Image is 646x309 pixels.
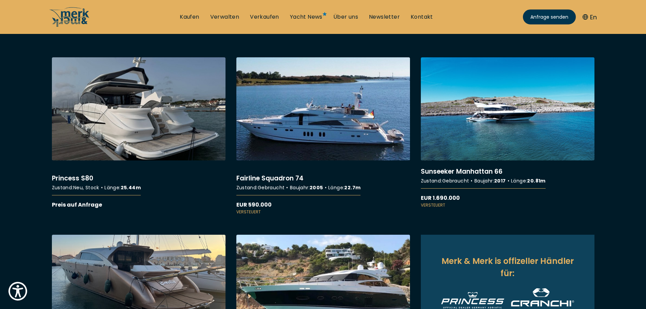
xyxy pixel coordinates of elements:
a: Verkaufen [250,13,279,21]
a: Kontakt [411,13,433,21]
a: Verwalten [210,13,239,21]
a: Yacht News [290,13,322,21]
a: Anfrage senden [523,9,576,24]
a: Kaufen [180,13,199,21]
a: More details aboutSunseeker Manhattan 66 [421,57,594,208]
button: En [583,13,597,22]
button: Show Accessibility Preferences [7,280,29,302]
a: Über uns [333,13,358,21]
h2: Merk & Merk is offizeller Händler für: [441,255,574,279]
a: More details aboutFairline Squadron 74 [236,57,410,215]
a: More details aboutPrincess S80 [52,57,226,209]
span: Anfrage senden [530,14,568,21]
a: Newsletter [369,13,400,21]
img: Princess Yachts [441,292,504,308]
